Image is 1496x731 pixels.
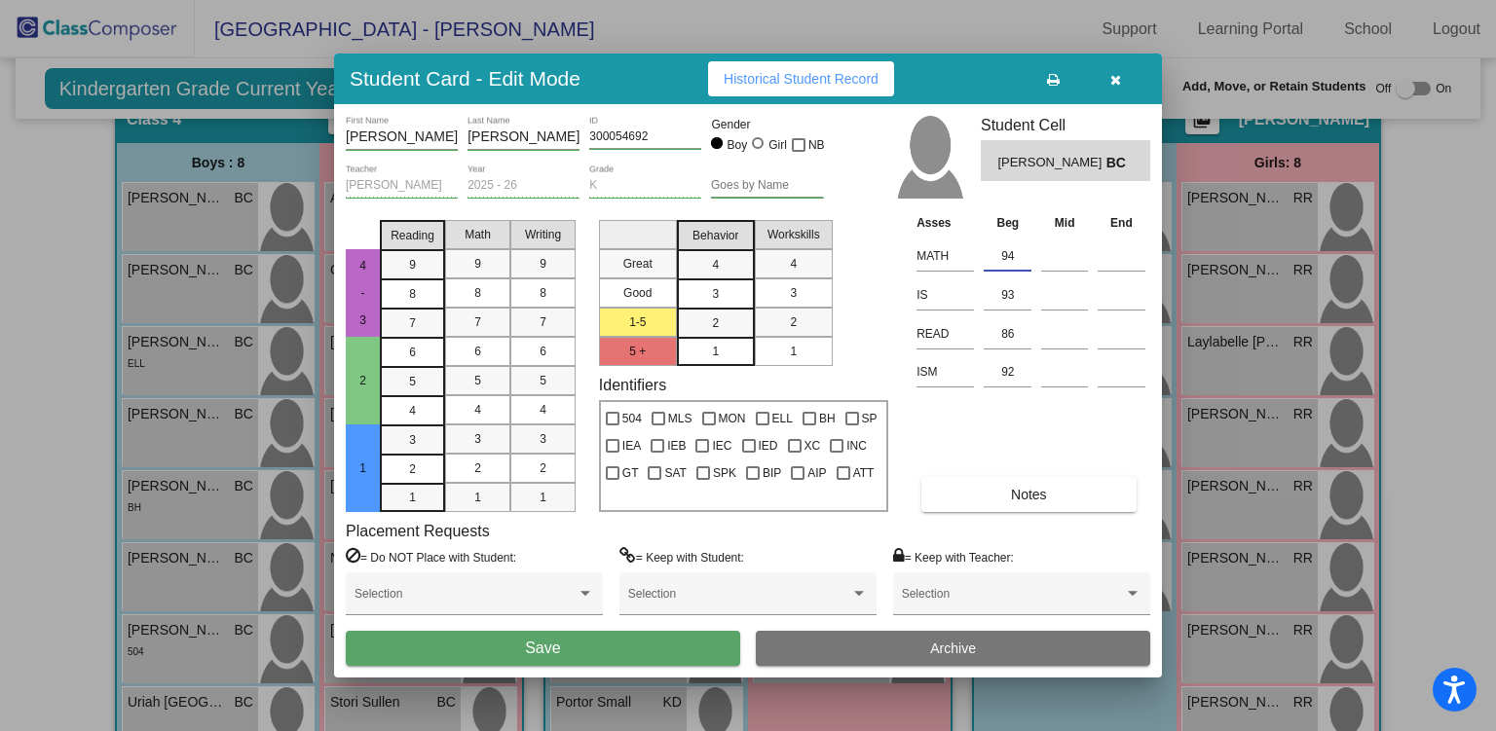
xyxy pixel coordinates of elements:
[808,133,825,157] span: NB
[474,489,481,506] span: 1
[474,343,481,360] span: 6
[474,459,481,477] span: 2
[540,343,546,360] span: 6
[1106,153,1134,173] span: BC
[916,280,974,310] input: assessment
[790,255,797,273] span: 4
[474,372,481,389] span: 5
[790,313,797,331] span: 2
[668,407,692,430] span: MLS
[767,136,787,154] div: Girl
[474,255,481,273] span: 9
[772,407,793,430] span: ELL
[763,461,781,485] span: BIP
[1093,212,1150,234] th: End
[921,477,1136,512] button: Notes
[712,343,719,360] span: 1
[712,256,719,274] span: 4
[622,461,639,485] span: GT
[846,434,867,457] span: INC
[465,226,491,243] span: Math
[719,407,746,430] span: MON
[997,153,1105,173] span: [PERSON_NAME]
[540,430,546,448] span: 3
[819,407,836,430] span: BH
[409,402,416,420] span: 4
[409,489,416,506] span: 1
[712,314,719,332] span: 2
[540,255,546,273] span: 9
[540,401,546,419] span: 4
[712,434,731,457] span: IEC
[759,434,778,457] span: IED
[916,319,974,348] input: assessment
[589,130,701,144] input: Enter ID
[667,434,686,457] span: IEB
[692,227,738,244] span: Behavior
[474,313,481,331] span: 7
[409,460,416,478] span: 2
[711,116,823,133] mat-label: Gender
[409,256,416,274] span: 9
[930,640,976,656] span: Archive
[916,357,974,386] input: assessment
[622,434,641,457] span: IEA
[724,71,879,87] span: Historical Student Record
[1036,212,1093,234] th: Mid
[599,376,666,394] label: Identifiers
[525,640,560,656] span: Save
[409,373,416,390] span: 5
[540,313,546,331] span: 7
[346,631,740,666] button: Save
[540,459,546,477] span: 2
[664,461,686,485] span: SAT
[474,430,481,448] span: 3
[391,227,434,244] span: Reading
[409,431,416,449] span: 3
[474,284,481,302] span: 8
[1011,487,1047,502] span: Notes
[540,489,546,506] span: 1
[790,284,797,302] span: 3
[862,407,878,430] span: SP
[525,226,561,243] span: Writing
[804,434,821,457] span: XC
[355,461,372,475] span: 1
[346,547,516,567] label: = Do NOT Place with Student:
[853,461,875,485] span: ATT
[790,343,797,360] span: 1
[346,179,458,193] input: teacher
[807,461,826,485] span: AIP
[355,374,372,387] span: 2
[979,212,1036,234] th: Beg
[540,284,546,302] span: 8
[622,407,642,430] span: 504
[711,179,823,193] input: goes by name
[713,461,736,485] span: SPK
[619,547,744,567] label: = Keep with Student:
[350,66,580,91] h3: Student Card - Edit Mode
[355,259,372,327] span: 4 - 3
[767,226,820,243] span: Workskills
[409,344,416,361] span: 6
[912,212,979,234] th: Asses
[409,285,416,303] span: 8
[346,522,490,540] label: Placement Requests
[981,116,1150,134] h3: Student Cell
[916,241,974,271] input: assessment
[727,136,748,154] div: Boy
[474,401,481,419] span: 4
[409,314,416,332] span: 7
[589,179,701,193] input: grade
[708,61,894,96] button: Historical Student Record
[712,285,719,303] span: 3
[756,631,1150,666] button: Archive
[540,372,546,389] span: 5
[893,547,1014,567] label: = Keep with Teacher:
[467,179,580,193] input: year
